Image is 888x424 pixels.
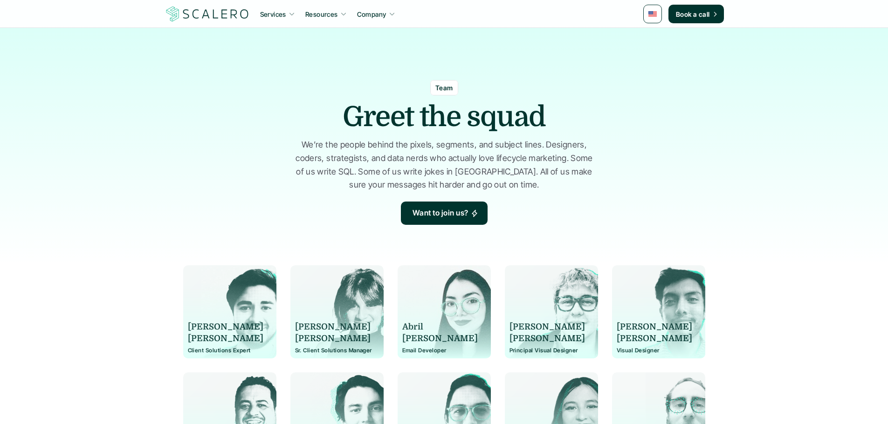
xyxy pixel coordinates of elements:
p: Sr. Client Solutions Manager [295,347,379,354]
h1: Greet the squad [343,100,545,134]
p: [PERSON_NAME] [617,321,692,333]
p: Email Developer [402,347,486,354]
a: Want to join us? [401,202,488,225]
img: Scalero company logo [165,5,250,23]
p: Client Solutions Expert [188,347,272,354]
p: Want to join us? [413,207,468,219]
p: Services [260,9,286,19]
p: Visual Designer [617,347,701,354]
p: [PERSON_NAME] [402,333,478,344]
p: [PERSON_NAME] [295,321,371,333]
p: We’re the people behind the pixels, segments, and subject lines. Designers, coders, strategists, ... [293,138,596,192]
p: [PERSON_NAME] [295,333,371,344]
a: Scalero company logo [165,6,250,22]
p: Abril [402,321,478,333]
p: [PERSON_NAME] [617,333,692,344]
p: Principal Visual Designer [509,347,593,354]
p: [PERSON_NAME] [509,333,585,344]
p: Book a call [676,9,710,19]
p: Company [357,9,386,19]
p: [PERSON_NAME] [509,321,585,333]
p: [PERSON_NAME] [188,333,263,344]
p: [PERSON_NAME] [188,321,263,333]
a: Book a call [668,5,724,23]
p: Team [435,83,453,93]
p: Resources [305,9,338,19]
